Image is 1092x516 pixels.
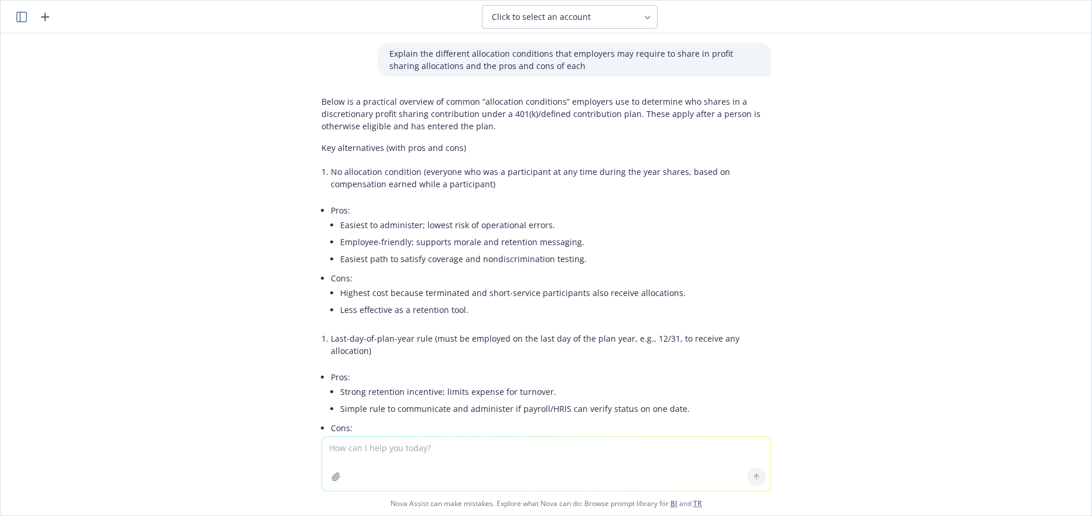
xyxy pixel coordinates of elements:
li: Less effective as a retention tool. [340,301,771,318]
li: Highest cost because terminated and short-service participants also receive allocations. [340,284,771,301]
li: Simple rule to communicate and administer if payroll/HRIS can verify status on one date. [340,400,771,417]
p: Below is a practical overview of common “allocation conditions” employers use to determine who sh... [321,95,771,132]
li: Pros: [331,202,771,270]
li: Employee-friendly; supports morale and retention messaging. [340,233,771,250]
button: Click to select an account [482,5,658,29]
li: Can feel punitive to mid‑year terminations, including involuntary layoffs. [340,434,771,451]
a: TR [693,498,702,508]
li: Cons: [331,419,771,487]
li: Strong retention incentive; limits expense for turnover. [340,383,771,400]
li: Last-day-of-plan-year rule (must be employed on the last day of the plan year, e.g., 12/31, to re... [331,330,771,359]
li: Pros: [331,369,771,419]
span: Nova Assist can make mistakes. Explore what Nova can do: Browse prompt library for and [5,491,1087,515]
li: No allocation condition (everyone who was a participant at any time during the year shares, based... [331,163,771,192]
span: Click to select an account [492,11,591,23]
li: Easiest path to satisfy coverage and nondiscrimination testing. [340,250,771,267]
li: Easiest to administer; lowest risk of operational errors. [340,216,771,233]
li: Cons: [331,270,771,321]
p: Key alternatives (with pros and cons) [321,142,771,154]
a: BI [670,498,677,508]
p: Explain the different allocation conditions that employers may require to share in profit sharing... [389,47,759,72]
